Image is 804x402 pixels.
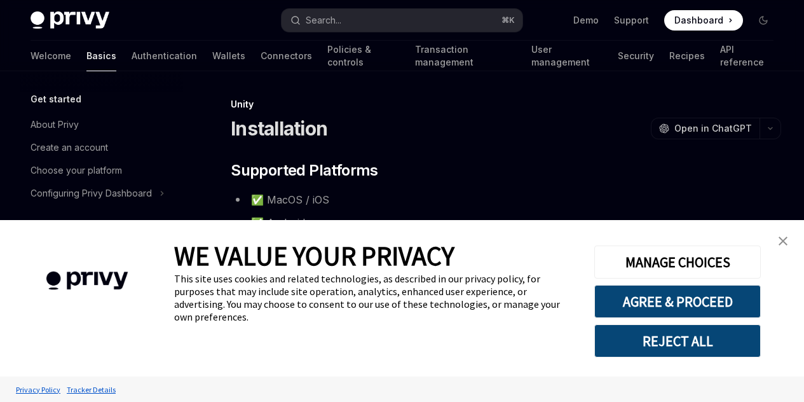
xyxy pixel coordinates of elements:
[212,41,245,71] a: Wallets
[231,117,327,140] h1: Installation
[31,163,122,178] div: Choose your platform
[594,246,761,279] button: MANAGE CHOICES
[231,98,781,111] div: Unity
[327,41,400,71] a: Policies & controls
[501,15,515,25] span: ⌘ K
[20,159,183,182] a: Choose your platform
[174,272,575,323] div: This site uses cookies and related technologies, as described in our privacy policy, for purposes...
[174,239,454,272] span: WE VALUE YOUR PRIVACY
[132,41,197,71] a: Authentication
[19,253,155,308] img: company logo
[415,41,515,71] a: Transaction management
[674,122,752,135] span: Open in ChatGPT
[231,191,781,209] li: ✅ MacOS / iOS
[753,10,773,31] button: Toggle dark mode
[531,41,603,71] a: User management
[31,11,109,29] img: dark logo
[664,10,743,31] a: Dashboard
[720,41,773,71] a: API reference
[231,214,781,232] li: ✅ Android
[306,13,341,28] div: Search...
[674,14,723,27] span: Dashboard
[651,118,760,139] button: Open in ChatGPT
[20,136,183,159] a: Create an account
[282,9,522,32] button: Search...⌘K
[594,285,761,318] button: AGREE & PROCEED
[31,117,79,132] div: About Privy
[13,378,64,401] a: Privacy Policy
[86,41,116,71] a: Basics
[31,140,108,155] div: Create an account
[770,228,796,254] a: close banner
[31,186,152,201] div: Configuring Privy Dashboard
[261,41,312,71] a: Connectors
[669,41,705,71] a: Recipes
[20,113,183,136] a: About Privy
[573,14,599,27] a: Demo
[64,378,119,401] a: Tracker Details
[779,237,787,246] img: close banner
[231,160,378,181] span: Supported Platforms
[618,41,654,71] a: Security
[614,14,649,27] a: Support
[594,324,761,357] button: REJECT ALL
[31,41,71,71] a: Welcome
[31,92,81,107] h5: Get started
